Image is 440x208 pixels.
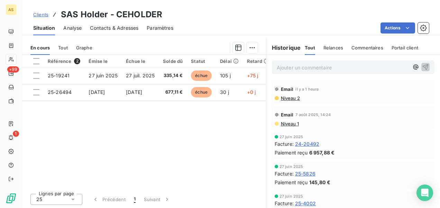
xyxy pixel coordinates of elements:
[13,131,19,137] span: 1
[247,58,269,64] div: Retard
[163,72,183,79] span: 335,14 €
[416,185,433,201] div: Open Intercom Messenger
[275,140,294,148] span: Facture :
[220,73,231,78] span: 105 j
[381,22,415,34] button: Actions
[6,4,17,15] div: AS
[279,135,303,139] span: 27 juin 2025
[220,89,229,95] span: 30 j
[295,87,319,91] span: il y a 1 heure
[63,25,82,31] span: Analyse
[58,45,68,50] span: Tout
[6,193,17,204] img: Logo LeanPay
[89,89,105,95] span: [DATE]
[295,170,315,177] span: 25-5826
[392,45,418,50] span: Portail client
[275,149,308,156] span: Paiement reçu
[295,200,316,207] span: 25-4002
[7,66,19,73] span: +99
[220,58,239,64] div: Délai
[279,194,303,198] span: 27 juin 2025
[275,179,308,186] span: Paiement reçu
[36,196,42,203] span: 25
[280,95,300,101] span: Niveau 2
[140,192,175,207] button: Suivant
[48,58,80,64] div: Référence
[279,164,303,169] span: 27 juin 2025
[266,44,301,52] h6: Historique
[90,25,138,31] span: Contacts & Adresses
[126,73,155,78] span: 27 juil. 2025
[48,89,72,95] span: 25-26494
[280,121,299,126] span: Niveau 1
[295,113,331,117] span: 7 août 2025, 14:24
[33,11,48,18] a: Clients
[126,89,142,95] span: [DATE]
[275,200,294,207] span: Facture :
[309,149,335,156] span: 6 957,88 €
[305,45,315,50] span: Tout
[126,58,155,64] div: Échue le
[191,70,212,81] span: échue
[191,58,212,64] div: Statut
[247,89,256,95] span: +0 j
[61,8,162,21] h3: SAS Holder - CEHOLDER
[295,140,319,148] span: 24-20492
[76,45,92,50] span: Graphe
[247,73,258,78] span: +75 j
[281,86,294,92] span: Email
[275,170,294,177] span: Facture :
[48,73,70,78] span: 25-19241
[33,25,55,31] span: Situation
[351,45,383,50] span: Commentaires
[134,196,136,203] span: 1
[147,25,173,31] span: Paramètres
[163,58,183,64] div: Solde dû
[89,58,118,64] div: Émise le
[88,192,130,207] button: Précédent
[33,12,48,17] span: Clients
[163,89,183,96] span: 677,11 €
[281,112,294,117] span: Email
[74,58,80,64] span: 2
[89,73,118,78] span: 27 juin 2025
[309,179,330,186] span: 145,80 €
[30,45,50,50] span: En cours
[130,192,140,207] button: 1
[191,87,212,97] span: échue
[323,45,343,50] span: Relances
